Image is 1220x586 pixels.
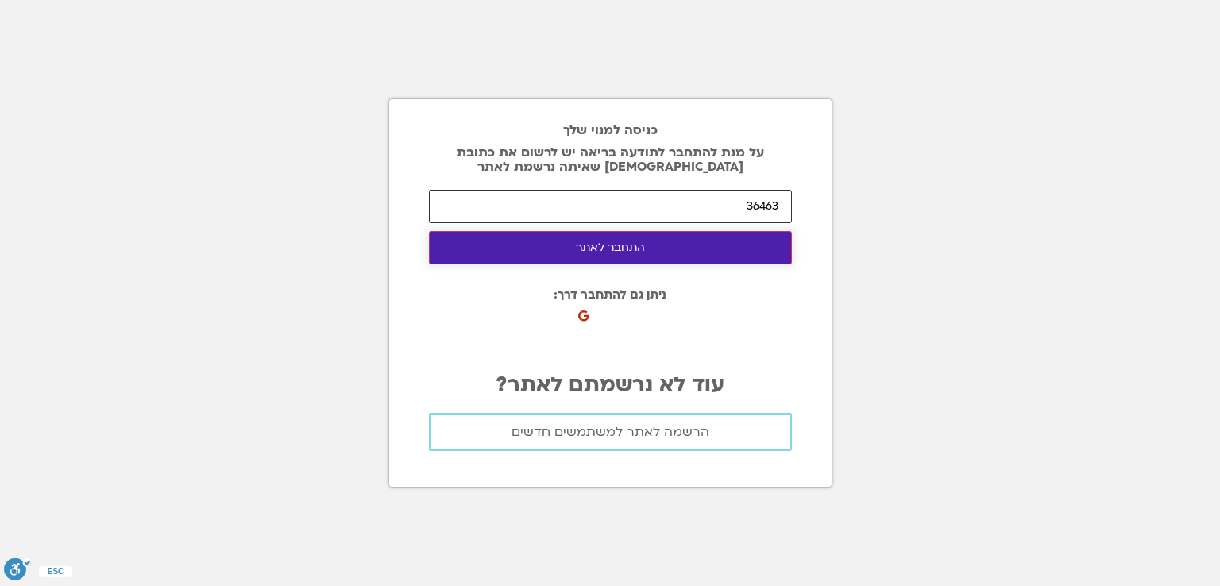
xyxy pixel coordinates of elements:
span: הרשמה לאתר למשתמשים חדשים [512,425,709,439]
h2: כניסה למנוי שלך [429,123,792,137]
button: התחבר לאתר [429,231,792,264]
p: עוד לא נרשמתם לאתר? [429,373,792,397]
iframe: כפתור לכניסה באמצעות חשבון Google [581,293,755,328]
p: על מנת להתחבר לתודעה בריאה יש לרשום את כתובת [DEMOGRAPHIC_DATA] שאיתה נרשמת לאתר [429,145,792,174]
input: הקוד שקיבלת [429,190,792,223]
a: הרשמה לאתר למשתמשים חדשים [429,413,792,451]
